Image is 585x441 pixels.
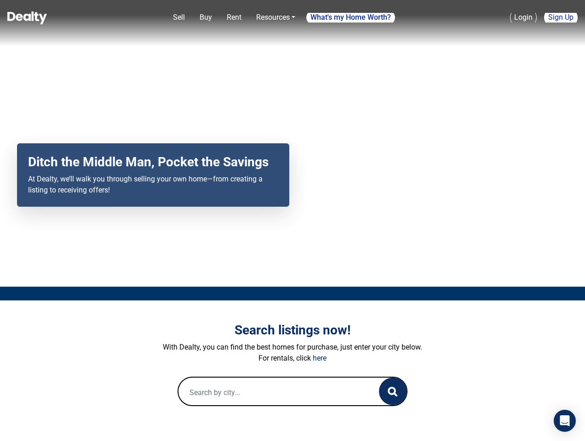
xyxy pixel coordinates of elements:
[7,11,47,24] img: Dealty - Buy, Sell & Rent Homes
[37,353,548,364] p: For rentals, click
[306,10,395,25] a: What's my Home Worth?
[510,8,537,27] a: Login
[252,8,299,27] a: Resources
[37,342,548,353] p: With Dealty, you can find the best homes for purchase, just enter your city below.
[28,174,278,196] p: At Dealty, we’ll walk you through selling your own home—from creating a listing to receiving offers!
[223,8,245,27] a: Rent
[169,8,189,27] a: Sell
[37,322,548,338] h3: Search listings now!
[313,354,327,362] a: here
[544,8,578,27] a: Sign Up
[554,410,576,432] div: Open Intercom Messenger
[178,378,361,407] input: Search by city...
[28,154,278,170] h2: Ditch the Middle Man, Pocket the Savings
[196,8,216,27] a: Buy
